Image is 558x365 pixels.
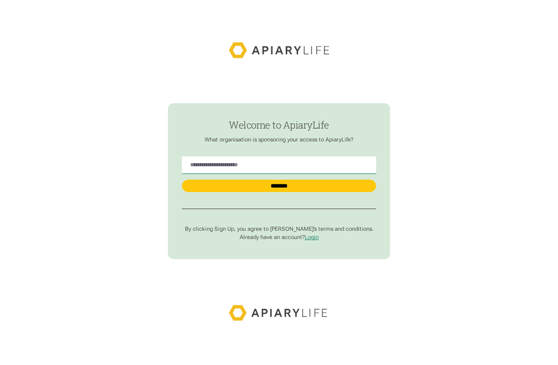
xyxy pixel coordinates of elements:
[168,103,391,259] form: find-employer
[182,120,377,131] h1: Welcome to ApiaryLife
[182,226,377,232] p: By clicking Sign Up, you agree to [PERSON_NAME]’s terms and conditions.
[182,234,377,241] p: Already have an account?
[182,136,377,143] p: What organisation is sponsoring your access to ApiaryLife?
[305,234,319,241] a: Login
